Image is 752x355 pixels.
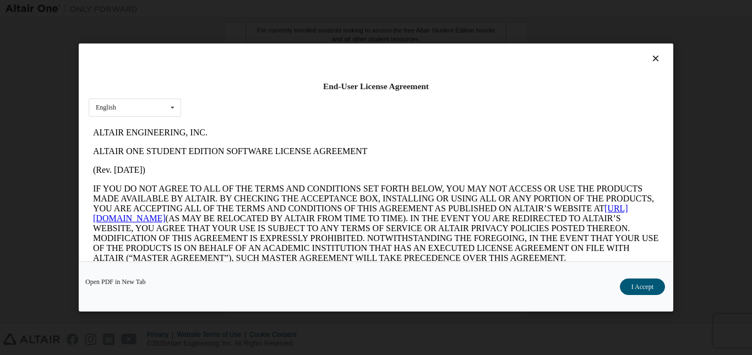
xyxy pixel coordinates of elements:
[620,278,665,295] button: I Accept
[4,149,570,188] p: This Altair One Student Edition Software License Agreement (“Agreement”) is between Altair Engine...
[4,23,570,33] p: ALTAIR ONE STUDENT EDITION SOFTWARE LICENSE AGREEMENT
[4,4,570,14] p: ALTAIR ENGINEERING, INC.
[89,81,663,92] div: End-User License Agreement
[96,104,116,111] div: English
[85,278,146,285] a: Open PDF in New Tab
[4,42,570,52] p: (Rev. [DATE])
[4,80,540,100] a: [URL][DOMAIN_NAME]
[4,61,570,140] p: IF YOU DO NOT AGREE TO ALL OF THE TERMS AND CONDITIONS SET FORTH BELOW, YOU MAY NOT ACCESS OR USE...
